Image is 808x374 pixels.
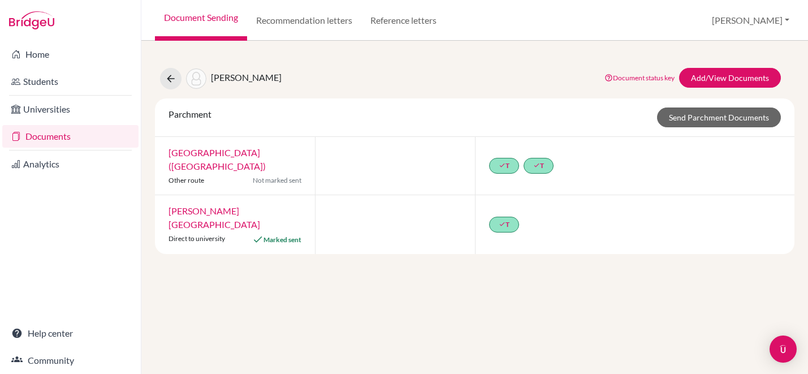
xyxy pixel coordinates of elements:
[253,175,301,186] span: Not marked sent
[657,108,781,127] a: Send Parchment Documents
[707,10,794,31] button: [PERSON_NAME]
[2,70,139,93] a: Students
[489,217,519,233] a: doneT
[604,74,675,82] a: Document status key
[524,158,554,174] a: doneT
[2,125,139,148] a: Documents
[168,147,266,171] a: [GEOGRAPHIC_DATA] ([GEOGRAPHIC_DATA])
[533,162,540,169] i: done
[168,205,260,230] a: [PERSON_NAME][GEOGRAPHIC_DATA]
[168,176,204,184] span: Other route
[2,98,139,121] a: Universities
[499,162,505,169] i: done
[2,43,139,66] a: Home
[263,235,301,244] span: Marked sent
[168,109,211,119] span: Parchment
[2,322,139,345] a: Help center
[9,11,54,29] img: Bridge-U
[2,349,139,372] a: Community
[2,153,139,175] a: Analytics
[770,336,797,363] div: Open Intercom Messenger
[489,158,519,174] a: doneT
[499,221,505,227] i: done
[168,234,225,243] span: Direct to university
[211,72,282,83] span: [PERSON_NAME]
[679,68,781,88] a: Add/View Documents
